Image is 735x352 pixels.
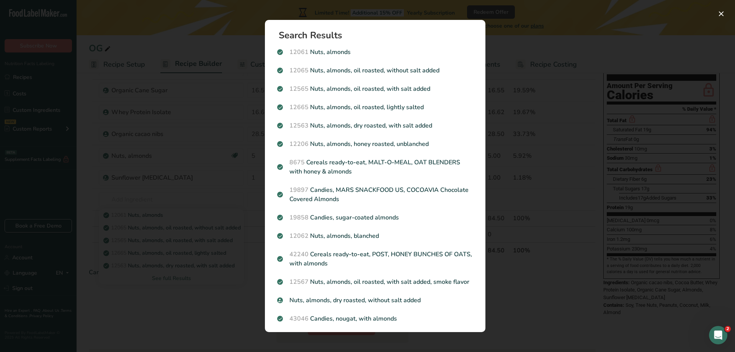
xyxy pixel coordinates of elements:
span: 19858 [289,213,309,222]
p: Nuts, almonds, oil roasted, lightly salted [277,103,473,112]
span: 12565 [289,85,309,93]
span: 12062 [289,232,309,240]
p: Candies, nougat, with almonds [277,314,473,323]
iframe: Intercom live chat [709,326,727,344]
p: Nuts, almonds, honey roasted, unblanched [277,139,473,149]
p: Nuts, almonds, oil roasted, with salt added [277,84,473,93]
p: Nuts, almonds, oil roasted, with salt added, smoke flavor [277,277,473,287]
span: 43046 [289,314,309,323]
p: Cereals ready-to-eat, MALT-O-MEAL, OAT BLENDERS with honey & almonds [277,158,473,176]
p: Nuts, almonds [277,47,473,57]
p: Cereals ready-to-eat, POST, HONEY BUNCHES OF OATS, with almonds [277,250,473,268]
span: 12563 [289,121,309,130]
span: 42240 [289,250,309,259]
span: 12206 [289,140,309,148]
span: 12065 [289,66,309,75]
p: Candies, sugar-coated almonds [277,213,473,222]
p: Nuts, almonds, dry roasted, with salt added [277,121,473,130]
span: 8675 [289,158,305,167]
p: Nuts, almonds, blanched [277,231,473,241]
span: 19897 [289,186,309,194]
span: 12567 [289,278,309,286]
span: 2 [725,326,731,332]
span: 12061 [289,48,309,56]
h1: Search Results [279,31,478,40]
span: 12665 [289,103,309,111]
p: Nuts, almonds, oil roasted, without salt added [277,66,473,75]
p: Candies, MARS SNACKFOOD US, COCOAVIA Chocolate Covered Almonds [277,185,473,204]
p: Nuts, almonds, dry roasted, without salt added [277,296,473,305]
